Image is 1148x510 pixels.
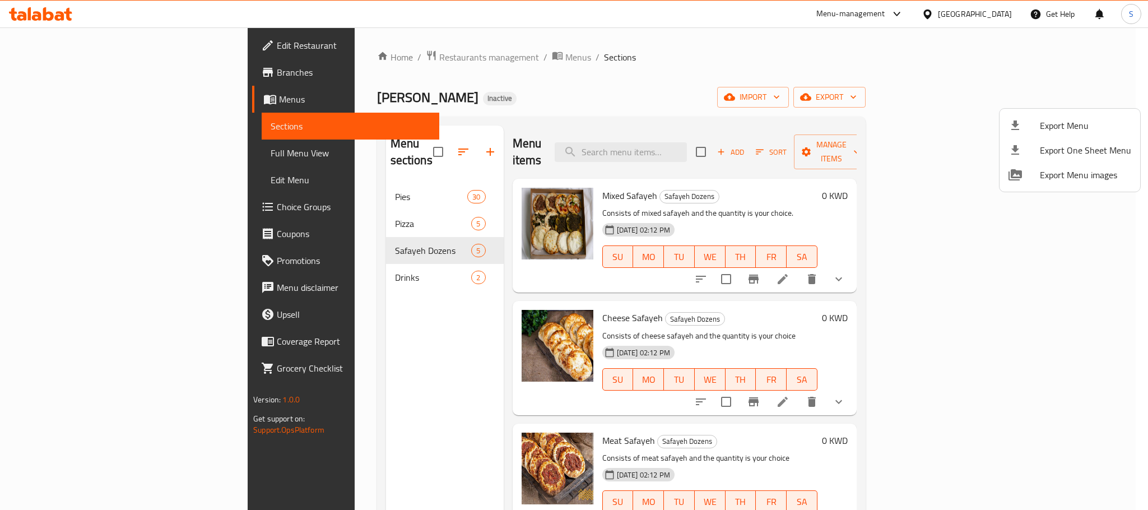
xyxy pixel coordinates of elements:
[1040,143,1131,157] span: Export One Sheet Menu
[1040,119,1131,132] span: Export Menu
[1000,113,1140,138] li: Export menu items
[1000,138,1140,163] li: Export one sheet menu items
[1000,163,1140,187] li: Export Menu images
[1040,168,1131,182] span: Export Menu images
